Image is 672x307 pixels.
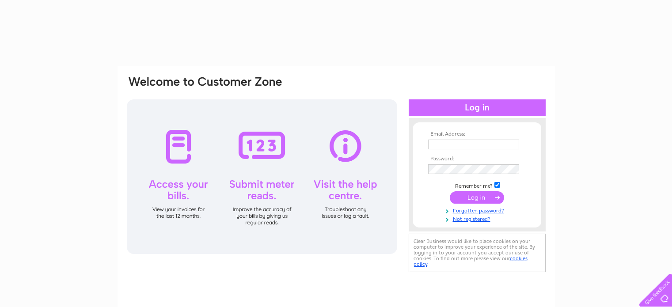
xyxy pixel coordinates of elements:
th: Email Address: [426,131,528,137]
a: Forgotten password? [428,206,528,214]
div: Clear Business would like to place cookies on your computer to improve your experience of the sit... [409,234,546,272]
a: cookies policy [414,255,528,267]
td: Remember me? [426,181,528,190]
input: Submit [450,191,504,204]
a: Not registered? [428,214,528,223]
th: Password: [426,156,528,162]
